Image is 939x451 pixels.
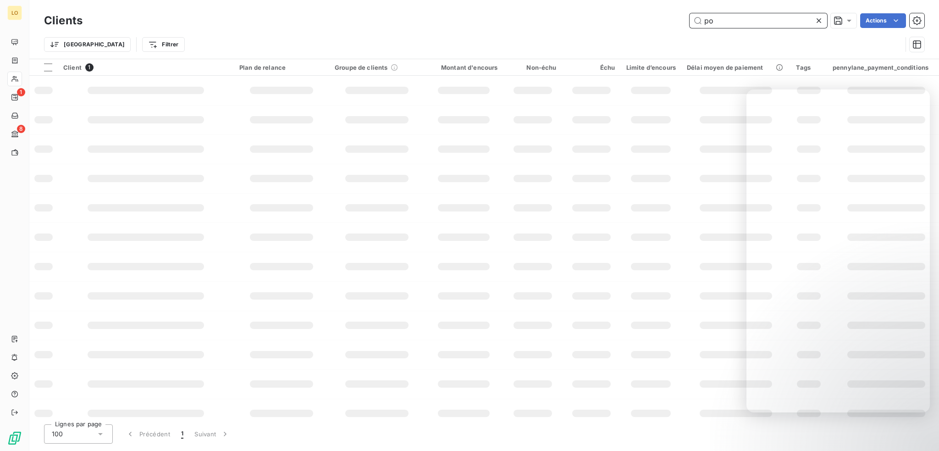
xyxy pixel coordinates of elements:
[120,424,176,444] button: Précédent
[52,429,63,439] span: 100
[85,63,94,72] span: 1
[17,88,25,96] span: 1
[7,6,22,20] div: LO
[746,89,930,412] iframe: Intercom live chat
[687,64,785,71] div: Délai moyen de paiement
[509,64,557,71] div: Non-échu
[690,13,827,28] input: Rechercher
[181,429,183,439] span: 1
[44,12,83,29] h3: Clients
[908,420,930,442] iframe: Intercom live chat
[189,424,235,444] button: Suivant
[568,64,615,71] div: Échu
[44,37,131,52] button: [GEOGRAPHIC_DATA]
[335,64,388,71] span: Groupe de clients
[239,64,324,71] div: Plan de relance
[176,424,189,444] button: 1
[430,64,498,71] div: Montant d'encours
[17,125,25,133] span: 8
[7,431,22,445] img: Logo LeanPay
[860,13,906,28] button: Actions
[626,64,676,71] div: Limite d’encours
[796,64,822,71] div: Tags
[63,64,82,71] span: Client
[142,37,184,52] button: Filtrer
